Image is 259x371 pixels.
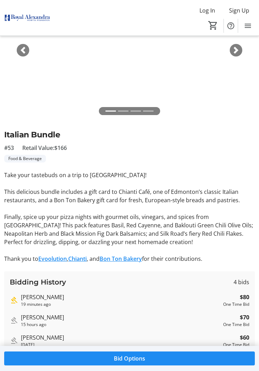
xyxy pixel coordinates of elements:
[4,213,255,246] p: Finally, spice up your pizza nights with gourmet oils, vinegars, and spices from [GEOGRAPHIC_DATA...
[194,5,221,16] button: Log In
[223,5,255,16] button: Sign Up
[10,277,66,287] h3: Bidding History
[223,301,249,308] div: One Time Bid
[21,293,220,301] div: [PERSON_NAME]
[21,313,220,321] div: [PERSON_NAME]
[21,301,220,308] div: 19 minutes ago
[4,155,46,162] tr-label-badge: Food & Beverage
[223,321,249,328] div: One Time Bid
[199,6,215,15] span: Log In
[229,6,249,15] span: Sign Up
[207,19,219,32] button: Cart
[21,342,220,348] div: [DATE]
[4,351,255,365] button: Bid Options
[241,19,255,33] button: Menu
[223,342,249,348] div: One Time Bid
[4,255,255,263] p: Thank you to , , and for their contributions.
[38,255,67,263] a: Evoolution
[100,255,142,263] a: Bon Ton Bakery
[4,144,14,152] span: #53
[10,316,18,325] mat-icon: Outbid
[21,321,220,328] div: 15 hours ago
[4,171,255,179] p: Take your tastebuds on a trip to [GEOGRAPHIC_DATA]!
[240,293,249,301] strong: $80
[68,255,87,263] a: Chianti
[21,333,220,342] div: [PERSON_NAME]
[4,5,50,31] img: Royal Alexandra Hospital Foundation's Logo
[4,129,255,141] h2: Italian Bundle
[240,313,249,321] strong: $70
[22,144,67,152] span: Retail Value: $166
[240,333,249,342] strong: $60
[4,188,255,204] p: This delicious bundle includes a gift card to Chianti Café, one of Edmonton’s classic Italian res...
[10,296,18,304] mat-icon: Highest bid
[224,19,238,33] button: Help
[114,354,145,363] span: Bid Options
[234,278,249,286] span: 4 bids
[10,336,18,345] mat-icon: Outbid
